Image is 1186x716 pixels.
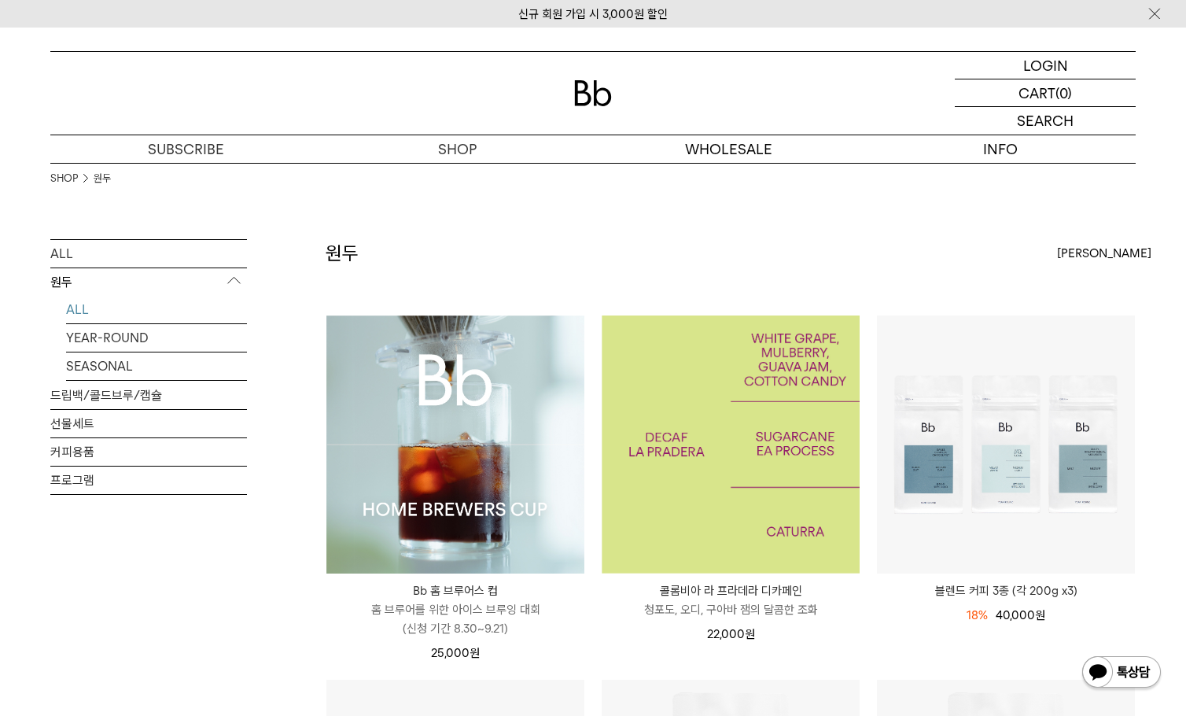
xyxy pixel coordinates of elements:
[574,80,612,106] img: 로고
[593,135,864,163] p: WHOLESALE
[50,171,78,186] a: SHOP
[955,52,1136,79] a: LOGIN
[1057,244,1151,263] span: [PERSON_NAME]
[50,410,247,437] a: 선물세트
[877,581,1135,600] a: 블렌드 커피 3종 (각 200g x3)
[602,316,860,574] a: 콜롬비아 라 프라데라 디카페인
[707,627,755,641] span: 22,000
[996,608,1045,622] span: 40,000
[326,316,584,574] img: Bb 홈 브루어스 컵
[326,600,584,638] p: 홈 브루어를 위한 아이스 브루잉 대회 (신청 기간 8.30~9.21)
[602,316,860,574] img: 1000001187_add2_054.jpg
[967,606,988,625] div: 18%
[66,352,247,380] a: SEASONAL
[864,135,1136,163] p: INFO
[877,316,1135,574] img: 블렌드 커피 3종 (각 200g x3)
[602,581,860,619] a: 콜롬비아 라 프라데라 디카페인 청포도, 오디, 구아바 잼의 달콤한 조화
[602,581,860,600] p: 콜롬비아 라 프라데라 디카페인
[431,646,480,660] span: 25,000
[50,382,247,409] a: 드립백/콜드브루/캡슐
[50,268,247,297] p: 원두
[1023,52,1068,79] p: LOGIN
[470,646,480,660] span: 원
[66,324,247,352] a: YEAR-ROUND
[1035,608,1045,622] span: 원
[66,296,247,323] a: ALL
[50,135,322,163] a: SUBSCRIBE
[50,467,247,494] a: 프로그램
[326,581,584,638] a: Bb 홈 브루어스 컵 홈 브루어를 위한 아이스 브루잉 대회(신청 기간 8.30~9.21)
[1081,655,1162,692] img: 카카오톡 채널 1:1 채팅 버튼
[50,240,247,268] a: ALL
[1018,79,1055,106] p: CART
[1017,107,1074,135] p: SEARCH
[745,627,755,641] span: 원
[322,135,593,163] a: SHOP
[602,600,860,619] p: 청포도, 오디, 구아바 잼의 달콤한 조화
[50,438,247,466] a: 커피용품
[955,79,1136,107] a: CART (0)
[518,7,668,21] a: 신규 회원 가입 시 3,000원 할인
[326,581,584,600] p: Bb 홈 브루어스 컵
[1055,79,1072,106] p: (0)
[326,240,359,267] h2: 원두
[94,171,111,186] a: 원두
